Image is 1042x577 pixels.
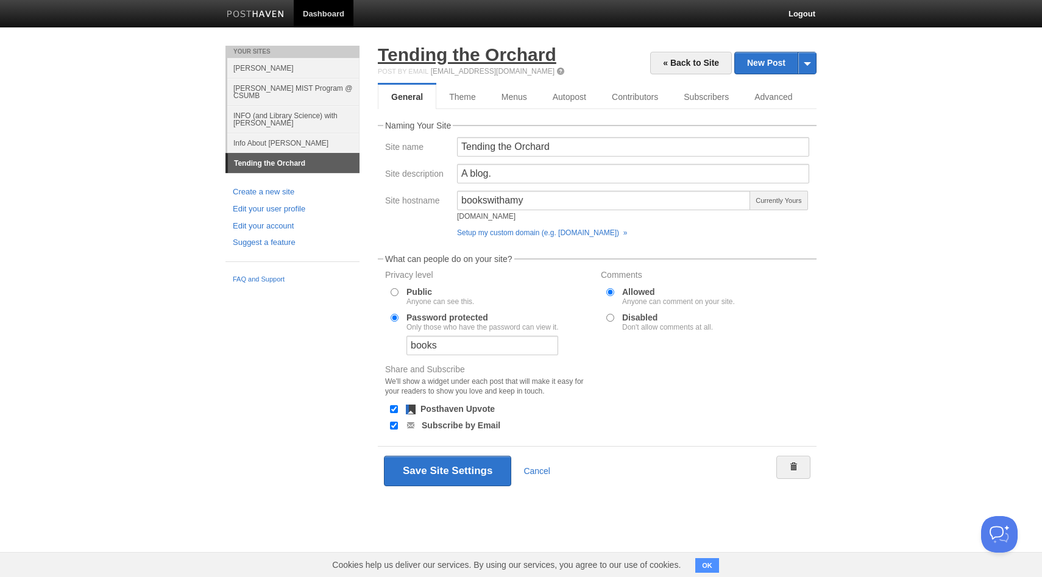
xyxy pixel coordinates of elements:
[622,324,713,331] div: Don't allow comments at all.
[406,298,474,305] div: Anyone can see this.
[385,143,450,154] label: Site name
[406,288,474,305] label: Public
[233,203,352,216] a: Edit your user profile
[489,85,540,109] a: Menus
[981,516,1018,553] iframe: Help Scout Beacon - Open
[735,52,816,74] a: New Post
[671,85,742,109] a: Subscribers
[378,85,436,109] a: General
[383,255,514,263] legend: What can people do on your site?
[431,67,555,76] a: [EMAIL_ADDRESS][DOMAIN_NAME]
[384,456,511,486] button: Save Site Settings
[233,236,352,249] a: Suggest a feature
[385,365,594,399] label: Share and Subscribe
[436,85,489,109] a: Theme
[622,313,713,331] label: Disabled
[227,133,360,153] a: Info About [PERSON_NAME]
[225,46,360,58] li: Your Sites
[599,85,671,109] a: Contributors
[695,558,719,573] button: OK
[622,288,735,305] label: Allowed
[385,169,450,181] label: Site description
[378,44,556,65] a: Tending the Orchard
[233,186,352,199] a: Create a new site
[227,78,360,105] a: [PERSON_NAME] MIST Program @ CSUMB
[406,324,558,331] div: Only those who have the password can view it.
[227,10,285,19] img: Posthaven-bar
[622,298,735,305] div: Anyone can comment on your site.
[227,58,360,78] a: [PERSON_NAME]
[457,228,627,237] a: Setup my custom domain (e.g. [DOMAIN_NAME]) »
[385,377,594,396] div: We'll show a widget under each post that will make it easy for your readers to show you love and ...
[523,466,550,476] a: Cancel
[540,85,599,109] a: Autopost
[227,105,360,133] a: INFO (and Library Science) with [PERSON_NAME]
[378,68,428,75] span: Post by Email
[601,271,809,282] label: Comments
[385,196,450,208] label: Site hostname
[233,220,352,233] a: Edit your account
[420,405,495,413] label: Posthaven Upvote
[422,421,500,430] label: Subscribe by Email
[228,154,360,173] a: Tending the Orchard
[385,271,594,282] label: Privacy level
[750,191,808,210] span: Currently Yours
[406,313,558,331] label: Password protected
[383,121,453,130] legend: Naming Your Site
[233,274,352,285] a: FAQ and Support
[320,553,693,577] span: Cookies help us deliver our services. By using our services, you agree to our use of cookies.
[742,85,805,109] a: Advanced
[650,52,732,74] a: « Back to Site
[457,213,751,220] div: [DOMAIN_NAME]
